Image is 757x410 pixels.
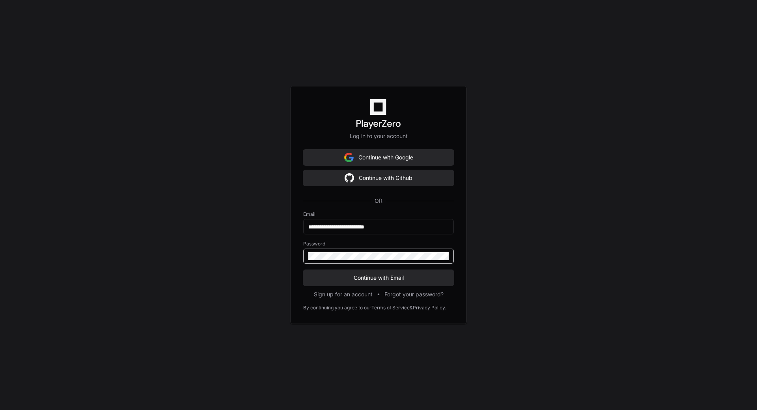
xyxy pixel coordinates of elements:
label: Email [303,211,454,217]
button: Continue with Email [303,270,454,286]
a: Privacy Policy. [413,305,446,311]
div: By continuing you agree to our [303,305,371,311]
p: Log in to your account [303,132,454,140]
button: Continue with Google [303,150,454,165]
a: Terms of Service [371,305,410,311]
img: Sign in with google [345,170,354,186]
span: Continue with Email [303,274,454,282]
button: Sign up for an account [314,290,373,298]
span: OR [371,197,386,205]
button: Forgot your password? [384,290,444,298]
button: Continue with Github [303,170,454,186]
img: Sign in with google [344,150,354,165]
label: Password [303,241,454,247]
div: & [410,305,413,311]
